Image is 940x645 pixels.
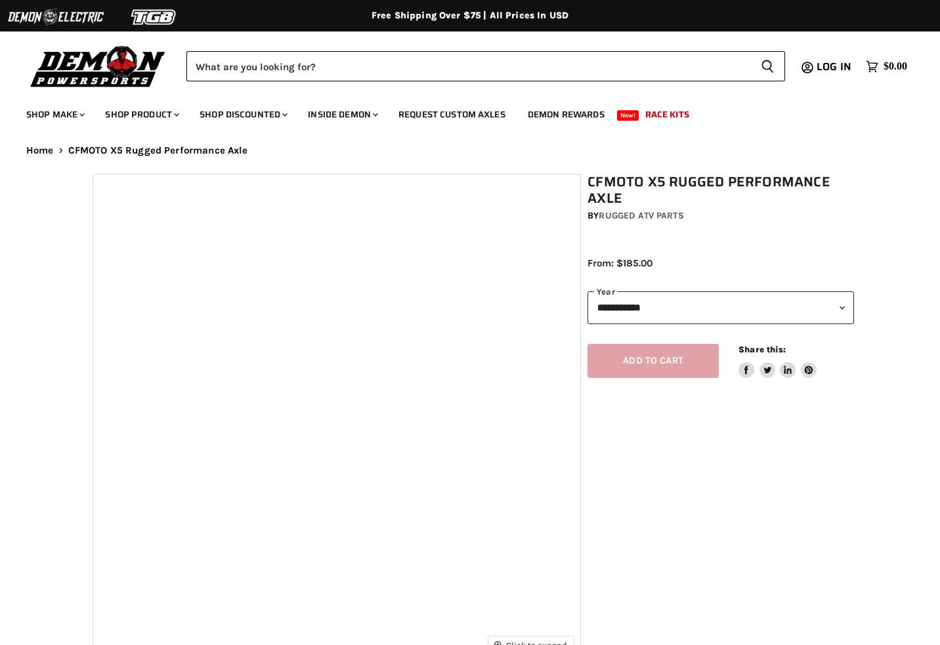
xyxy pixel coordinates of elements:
form: Product [186,51,785,81]
a: Shop Product [95,101,187,128]
a: Demon Rewards [518,101,614,128]
a: Request Custom Axles [389,101,515,128]
select: year [587,291,854,323]
img: TGB Logo 2 [105,5,203,30]
span: $0.00 [884,60,907,73]
button: Search [750,51,785,81]
ul: Main menu [16,96,904,128]
a: Rugged ATV Parts [599,210,683,221]
a: Log in [811,61,859,73]
a: Inside Demon [298,101,386,128]
span: From: $185.00 [587,257,652,269]
img: Demon Powersports [26,43,170,89]
a: Race Kits [635,101,699,128]
span: Share this: [738,344,786,354]
div: by [587,209,854,223]
input: Search [186,51,750,81]
span: New! [617,110,639,121]
span: CFMOTO X5 Rugged Performance Axle [68,145,248,156]
img: Demon Electric Logo 2 [7,5,105,30]
a: Shop Make [16,101,93,128]
aside: Share this: [738,344,817,379]
span: Log in [817,58,851,75]
a: Home [26,145,54,156]
a: Shop Discounted [190,101,295,128]
h1: CFMOTO X5 Rugged Performance Axle [587,174,854,207]
a: $0.00 [859,57,914,76]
